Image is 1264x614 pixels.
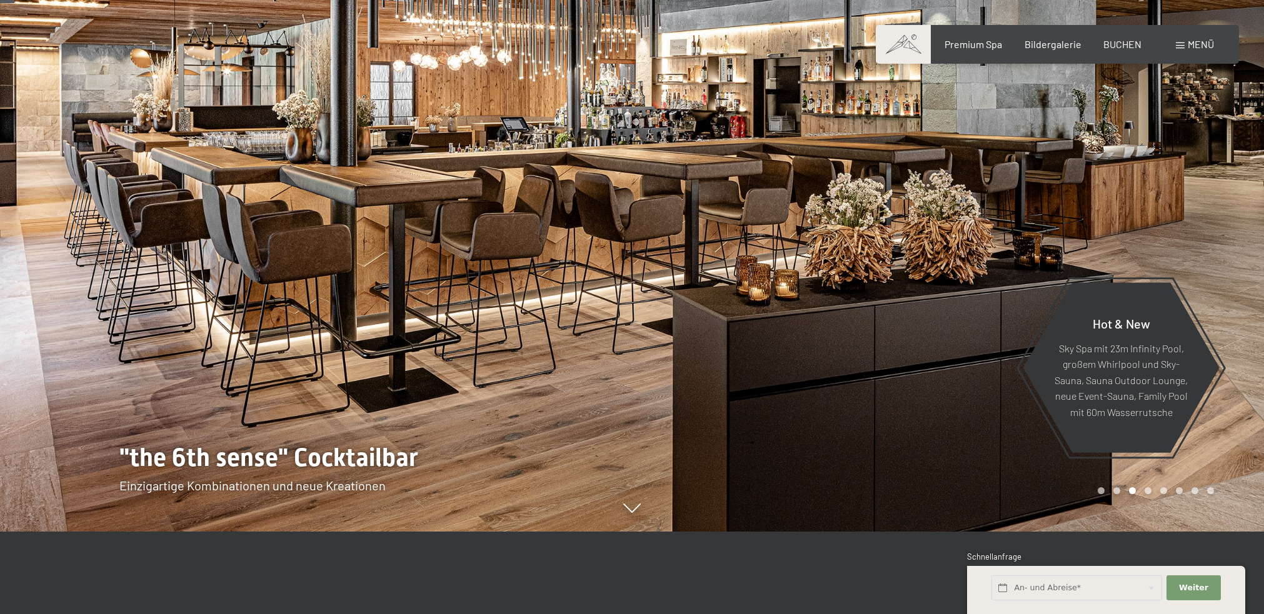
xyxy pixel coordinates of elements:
div: Carousel Page 7 [1191,487,1198,494]
span: Menü [1188,38,1214,50]
div: Carousel Page 8 [1207,487,1214,494]
div: Carousel Page 5 [1160,487,1167,494]
a: BUCHEN [1103,38,1141,50]
a: Premium Spa [945,38,1002,50]
div: Carousel Page 4 [1145,487,1151,494]
a: Bildergalerie [1025,38,1081,50]
p: Sky Spa mit 23m Infinity Pool, großem Whirlpool und Sky-Sauna, Sauna Outdoor Lounge, neue Event-S... [1053,340,1189,420]
span: Weiter [1179,582,1208,593]
div: Carousel Page 1 [1098,487,1105,494]
div: Carousel Page 6 [1176,487,1183,494]
span: Schnellanfrage [967,552,1021,562]
div: Carousel Page 3 (Current Slide) [1129,487,1136,494]
a: Hot & New Sky Spa mit 23m Infinity Pool, großem Whirlpool und Sky-Sauna, Sauna Outdoor Lounge, ne... [1022,282,1220,453]
div: Carousel Page 2 [1113,487,1120,494]
button: Weiter [1166,575,1220,601]
span: Hot & New [1093,315,1150,330]
div: Carousel Pagination [1093,487,1214,494]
